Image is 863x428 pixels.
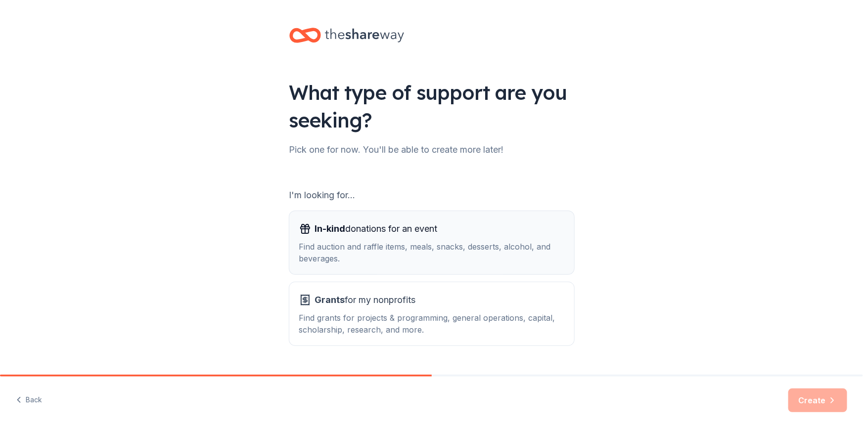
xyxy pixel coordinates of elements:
button: Back [16,390,42,411]
span: for my nonprofits [315,292,416,308]
div: Find auction and raffle items, meals, snacks, desserts, alcohol, and beverages. [299,241,564,264]
span: donations for an event [315,221,438,237]
div: Find grants for projects & programming, general operations, capital, scholarship, research, and m... [299,312,564,336]
div: Pick one for now. You'll be able to create more later! [289,142,574,158]
span: Grants [315,295,345,305]
button: Grantsfor my nonprofitsFind grants for projects & programming, general operations, capital, schol... [289,282,574,345]
button: In-kinddonations for an eventFind auction and raffle items, meals, snacks, desserts, alcohol, and... [289,211,574,274]
div: I'm looking for... [289,187,574,203]
div: What type of support are you seeking? [289,79,574,134]
span: In-kind [315,223,346,234]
